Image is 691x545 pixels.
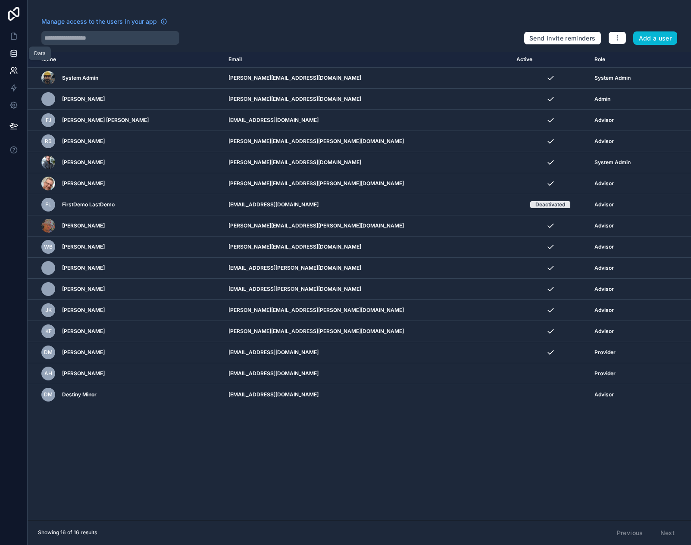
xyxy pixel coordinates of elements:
span: [PERSON_NAME] [62,265,105,271]
span: Advisor [594,265,614,271]
td: [PERSON_NAME][EMAIL_ADDRESS][PERSON_NAME][DOMAIN_NAME] [223,215,511,237]
span: RB [45,138,52,145]
span: Advisor [594,117,614,124]
span: [PERSON_NAME] [62,328,105,335]
td: [EMAIL_ADDRESS][PERSON_NAME][DOMAIN_NAME] [223,279,511,300]
td: [EMAIL_ADDRESS][DOMAIN_NAME] [223,384,511,405]
span: [PERSON_NAME] [62,349,105,356]
button: Add a user [633,31,678,45]
span: Advisor [594,243,614,250]
span: Advisor [594,222,614,229]
span: System Admin [594,159,631,166]
span: Manage access to the users in your app [41,17,157,26]
span: [PERSON_NAME] [62,370,105,377]
span: Advisor [594,307,614,314]
span: DM [44,391,53,398]
span: [PERSON_NAME] [62,243,105,250]
span: FJ [46,117,51,124]
span: [PERSON_NAME] [62,286,105,293]
td: [EMAIL_ADDRESS][DOMAIN_NAME] [223,363,511,384]
th: Email [223,52,511,68]
td: [EMAIL_ADDRESS][PERSON_NAME][DOMAIN_NAME] [223,258,511,279]
span: Advisor [594,286,614,293]
a: Manage access to the users in your app [41,17,167,26]
span: KF [45,328,52,335]
span: Showing 16 of 16 results [38,529,97,536]
td: [PERSON_NAME][EMAIL_ADDRESS][DOMAIN_NAME] [223,152,511,173]
th: Active [511,52,589,68]
td: [EMAIL_ADDRESS][DOMAIN_NAME] [223,110,511,131]
span: AH [44,370,52,377]
span: Advisor [594,180,614,187]
td: [PERSON_NAME][EMAIL_ADDRESS][PERSON_NAME][DOMAIN_NAME] [223,321,511,342]
span: [PERSON_NAME] [62,307,105,314]
th: Name [28,52,223,68]
div: Deactivated [535,201,565,208]
span: [PERSON_NAME] [62,159,105,166]
th: Role [589,52,661,68]
span: Advisor [594,138,614,145]
span: Advisor [594,328,614,335]
span: Provider [594,370,616,377]
span: System Admin [62,75,98,81]
td: [PERSON_NAME][EMAIL_ADDRESS][DOMAIN_NAME] [223,89,511,110]
span: WB [44,243,53,250]
span: Advisor [594,391,614,398]
td: [PERSON_NAME][EMAIL_ADDRESS][PERSON_NAME][DOMAIN_NAME] [223,131,511,152]
td: [PERSON_NAME][EMAIL_ADDRESS][PERSON_NAME][DOMAIN_NAME] [223,300,511,321]
span: FirstDemo LastDemo [62,201,115,208]
td: [PERSON_NAME][EMAIL_ADDRESS][DOMAIN_NAME] [223,68,511,89]
td: [EMAIL_ADDRESS][DOMAIN_NAME] [223,342,511,363]
div: Data [34,50,46,57]
span: [PERSON_NAME] [PERSON_NAME] [62,117,149,124]
span: System Admin [594,75,631,81]
span: Provider [594,349,616,356]
span: Advisor [594,201,614,208]
div: scrollable content [28,52,691,520]
span: JK [45,307,52,314]
button: Send invite reminders [524,31,601,45]
span: [PERSON_NAME] [62,96,105,103]
span: [PERSON_NAME] [62,180,105,187]
span: DM [44,349,53,356]
span: [PERSON_NAME] [62,138,105,145]
td: [EMAIL_ADDRESS][DOMAIN_NAME] [223,194,511,215]
span: FL [45,201,51,208]
td: [PERSON_NAME][EMAIL_ADDRESS][DOMAIN_NAME] [223,237,511,258]
td: [PERSON_NAME][EMAIL_ADDRESS][PERSON_NAME][DOMAIN_NAME] [223,173,511,194]
span: Destiny Minor [62,391,97,398]
span: [PERSON_NAME] [62,222,105,229]
span: Admin [594,96,610,103]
